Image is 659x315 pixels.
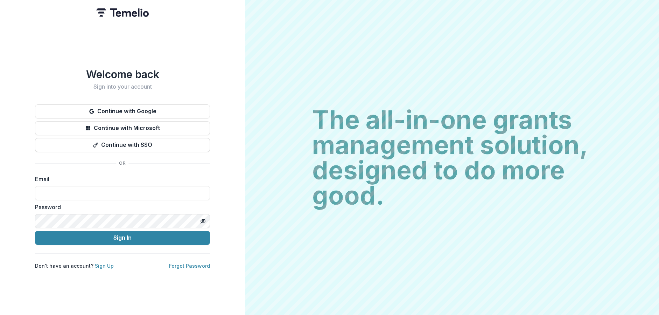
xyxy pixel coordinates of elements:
label: Password [35,203,206,211]
a: Sign Up [95,263,114,269]
h2: Sign into your account [35,83,210,90]
button: Toggle password visibility [197,215,209,227]
button: Continue with SSO [35,138,210,152]
p: Don't have an account? [35,262,114,269]
button: Continue with Microsoft [35,121,210,135]
label: Email [35,175,206,183]
a: Forgot Password [169,263,210,269]
button: Sign In [35,231,210,245]
h1: Welcome back [35,68,210,81]
img: Temelio [96,8,149,17]
button: Continue with Google [35,104,210,118]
